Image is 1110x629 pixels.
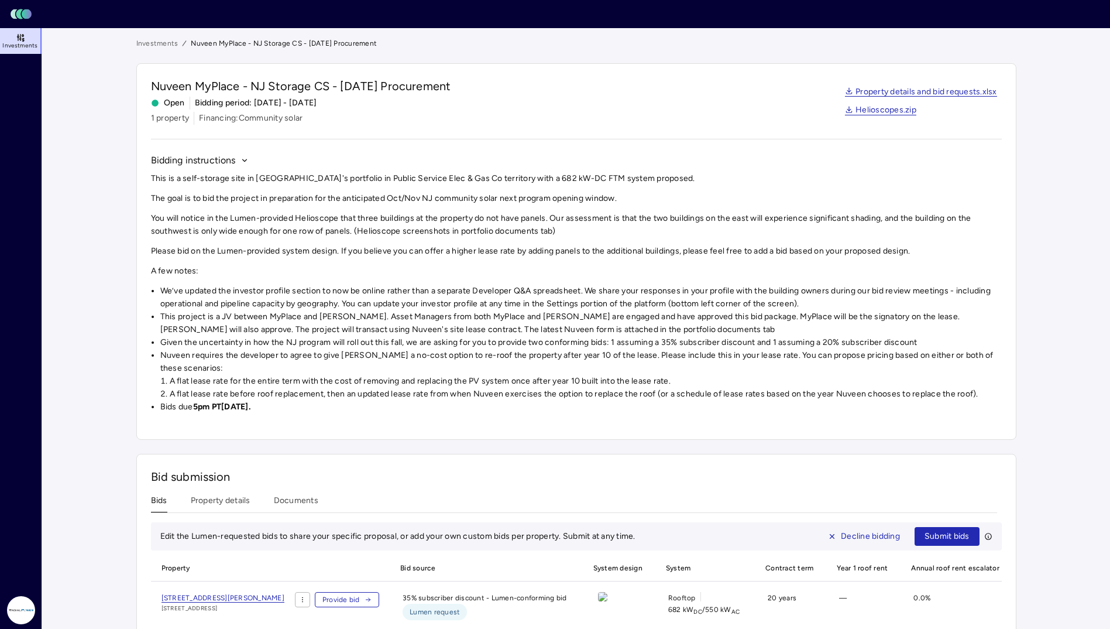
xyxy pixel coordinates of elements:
li: Nuveen requires the developer to agree to give [PERSON_NAME] a no-cost option to re-roof the prop... [160,349,1002,401]
span: Edit the Lumen-requested bids to share your specific proposal, or add your own custom bids per pr... [160,531,635,541]
span: Investments [2,42,37,49]
span: Open [151,97,185,110]
span: Financing: Community solar [199,112,303,125]
span: Year 1 roof rent [830,555,895,581]
p: The goal is to bid the project in preparation for the anticipated Oct/Nov NJ community solar next... [151,192,1002,205]
button: Property details [191,494,250,512]
span: 1 property [151,112,190,125]
nav: breadcrumb [136,37,1016,49]
span: Decline bidding [841,530,900,543]
div: 35% subscriber discount - Lumen-conforming bid [393,592,577,620]
li: A flat lease rate for the entire term with the cost of removing and replacing the PV system once ... [170,375,1002,388]
a: [STREET_ADDRESS][PERSON_NAME] [161,592,284,604]
span: Nuveen MyPlace - NJ Storage CS - [DATE] Procurement [191,37,377,49]
sub: AC [731,608,740,616]
li: Given the uncertainty in how the NJ program will roll out this fall, we are asking for you to pro... [160,336,1002,349]
strong: 5pm PT[DATE]. [193,402,250,412]
a: Helioscopes.zip [845,106,916,115]
li: We’ve updated the investor profile section to now be online rather than a separate Developer Q&A ... [160,285,1002,310]
sub: DC [693,608,702,616]
div: 20 years [758,592,820,620]
a: Investments [136,37,178,49]
span: 682 kW / 550 kW [668,604,740,616]
span: Bidding period: [DATE] - [DATE] [195,97,317,110]
p: Please bid on the Lumen-provided system design. If you believe you can offer a higher lease rate ... [151,245,1002,258]
span: System [659,555,749,581]
span: Bidding instructions [151,153,236,167]
a: Property details and bid requests.xlsx [845,88,997,97]
p: This is a self-storage site in [GEOGRAPHIC_DATA]'s portfolio in Public Service Elec & Gas Co terr... [151,172,1002,185]
span: Bid submission [151,470,231,484]
span: Provide bid [322,594,360,606]
p: A few notes: [151,265,1002,278]
img: view [598,592,607,601]
span: Lumen request [410,606,460,618]
span: Annual roof rent escalator [904,555,1006,581]
span: System design [586,555,649,581]
button: Decline bidding [818,527,910,546]
span: Property [151,555,295,581]
div: — [830,592,895,620]
li: A flat lease rate before roof replacement, then an updated lease rate from when Nuveen exercises ... [170,388,1002,401]
span: Bid source [393,555,577,581]
button: Documents [274,494,318,512]
button: Bids [151,494,167,512]
span: Submit bids [925,530,970,543]
span: Nuveen MyPlace - NJ Storage CS - [DATE] Procurement [151,78,451,94]
span: Rooftop [668,592,696,604]
button: Submit bids [915,527,980,546]
li: Bids due [160,401,1002,413]
div: 0.0% [904,592,1006,620]
span: [STREET_ADDRESS][PERSON_NAME] [161,594,284,603]
span: Contract term [758,555,820,581]
img: Radial Power [7,596,35,624]
li: This project is a JV between MyPlace and [PERSON_NAME]. Asset Managers from both MyPlace and [PER... [160,310,1002,336]
span: [STREET_ADDRESS] [161,604,284,613]
button: Provide bid [315,592,379,607]
button: Bidding instructions [151,153,249,167]
p: You will notice in the Lumen-provided Helioscope that three buildings at the property do not have... [151,212,1002,238]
